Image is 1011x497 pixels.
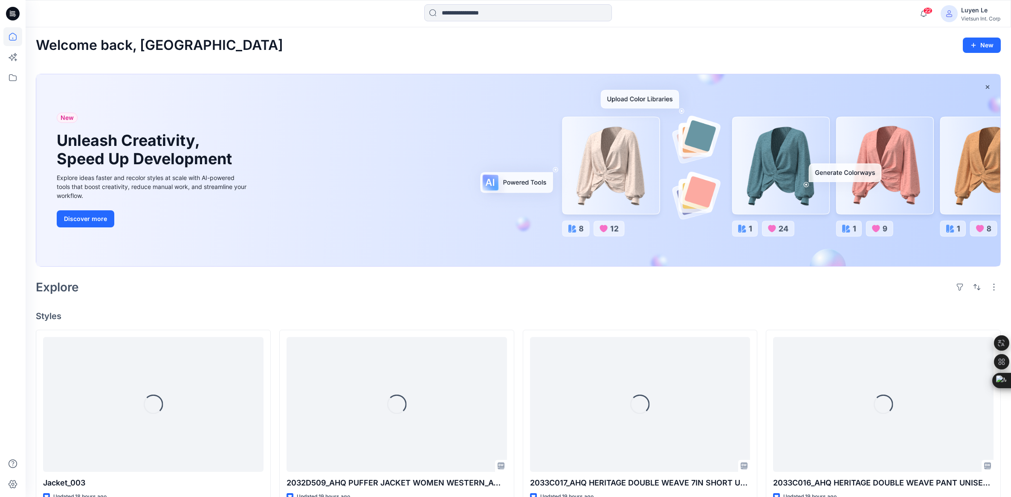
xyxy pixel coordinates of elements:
div: Explore ideas faster and recolor styles at scale with AI-powered tools that boost creativity, red... [57,173,249,200]
button: New [963,38,1001,53]
a: Discover more [57,210,249,227]
svg: avatar [946,10,953,17]
h2: Welcome back, [GEOGRAPHIC_DATA] [36,38,283,53]
p: 2033C016_AHQ HERITAGE DOUBLE WEAVE PANT UNISEX WESTERN_AW26 [773,477,994,489]
p: 2032D509_AHQ PUFFER JACKET WOMEN WESTERN_AW26 [287,477,507,489]
h4: Styles [36,311,1001,321]
span: New [61,113,74,123]
button: Discover more [57,210,114,227]
p: Jacket_003 [43,477,264,489]
p: 2033C017_AHQ HERITAGE DOUBLE WEAVE 7IN SHORT UNISEX WESTERN_AW26 [530,477,750,489]
h2: Explore [36,280,79,294]
div: Luyen Le [961,5,1000,15]
span: 22 [923,7,933,14]
div: Vietsun Int. Corp [961,15,1000,22]
h1: Unleash Creativity, Speed Up Development [57,131,236,168]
